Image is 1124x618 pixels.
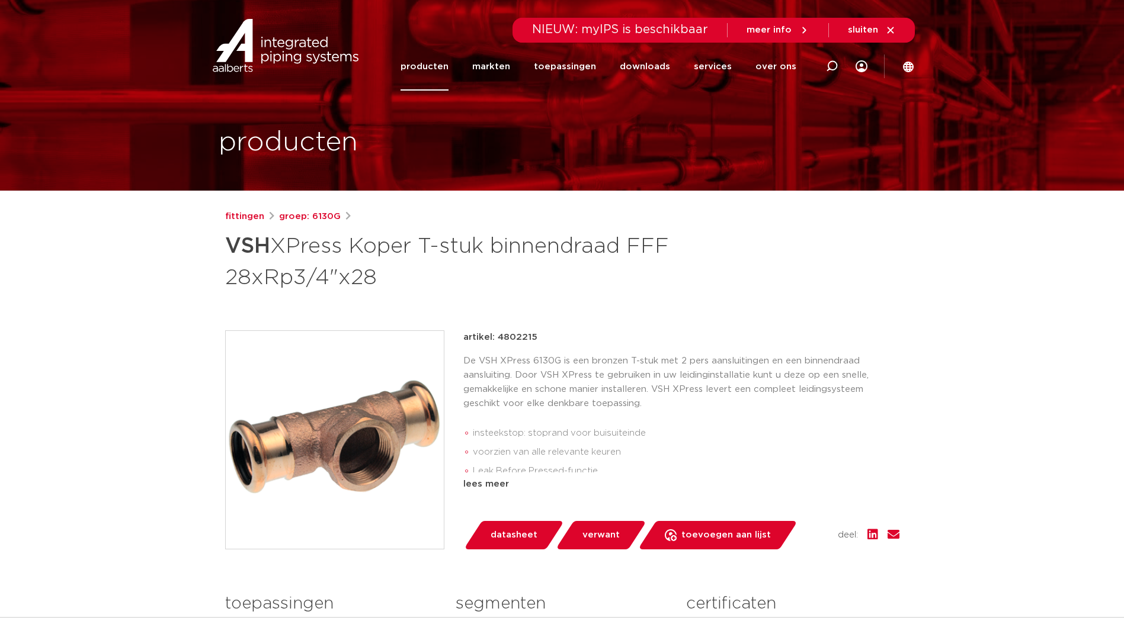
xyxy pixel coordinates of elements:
[838,528,858,542] span: deel:
[225,228,670,292] h1: XPress Koper T-stuk binnendraad FFF 28xRp3/4"x28
[491,526,537,545] span: datasheet
[279,210,341,224] a: groep: 6130G
[463,330,537,345] p: artikel: 4802215
[848,25,896,36] a: sluiten
[473,462,899,481] li: Leak Before Pressed-functie
[225,236,270,257] strong: VSH
[225,592,438,616] h3: toepassingen
[582,526,620,545] span: verwant
[848,25,878,34] span: sluiten
[686,592,899,616] h3: certificaten
[456,592,668,616] h3: segmenten
[747,25,792,34] span: meer info
[747,25,809,36] a: meer info
[225,210,264,224] a: fittingen
[681,526,771,545] span: toevoegen aan lijst
[463,354,899,411] p: De VSH XPress 6130G is een bronzen T-stuk met 2 pers aansluitingen en een binnendraad aansluiting...
[463,521,564,549] a: datasheet
[219,124,358,162] h1: producten
[534,43,596,91] a: toepassingen
[226,331,444,549] img: Product Image for VSH XPress Koper T-stuk binnendraad FFF 28xRp3/4"x28
[555,521,646,549] a: verwant
[620,43,670,91] a: downloads
[473,443,899,462] li: voorzien van alle relevante keuren
[472,43,510,91] a: markten
[755,43,796,91] a: over ons
[856,43,867,91] div: my IPS
[694,43,732,91] a: services
[463,477,899,491] div: lees meer
[401,43,796,91] nav: Menu
[401,43,449,91] a: producten
[473,424,899,443] li: insteekstop: stoprand voor buisuiteinde
[532,24,708,36] span: NIEUW: myIPS is beschikbaar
